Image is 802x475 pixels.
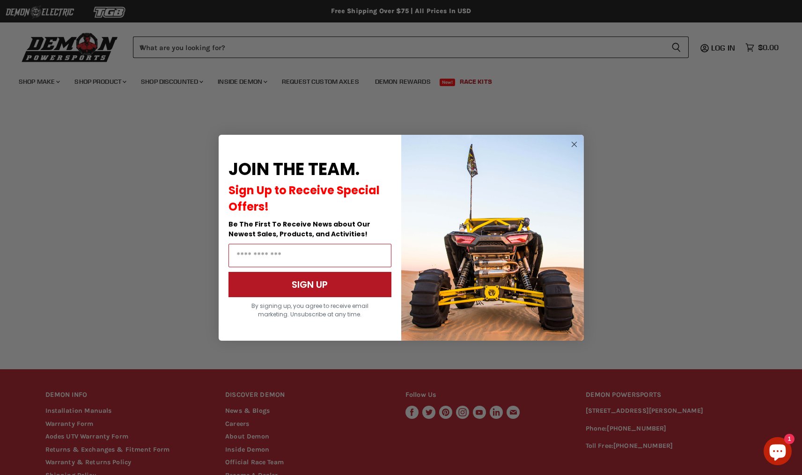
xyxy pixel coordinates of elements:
[228,272,391,297] button: SIGN UP
[228,219,370,239] span: Be The First To Receive News about Our Newest Sales, Products, and Activities!
[251,302,368,318] span: By signing up, you agree to receive email marketing. Unsubscribe at any time.
[228,157,360,181] span: JOIN THE TEAM.
[568,139,580,150] button: Close dialog
[401,135,584,341] img: a9095488-b6e7-41ba-879d-588abfab540b.jpeg
[228,244,391,267] input: Email Address
[761,437,795,468] inbox-online-store-chat: Shopify online store chat
[228,183,380,214] span: Sign Up to Receive Special Offers!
